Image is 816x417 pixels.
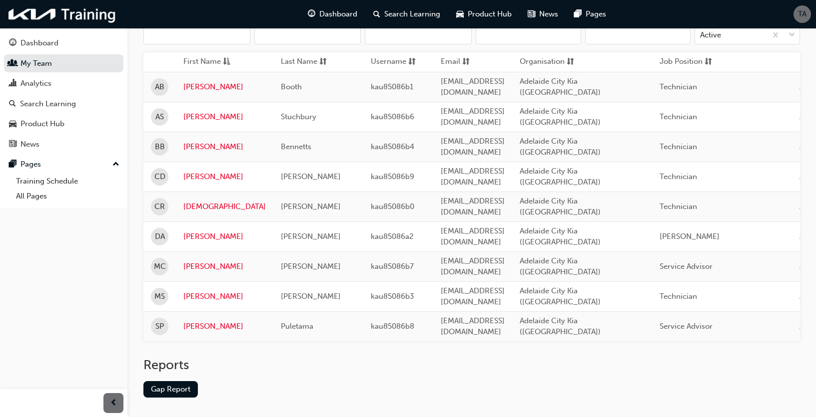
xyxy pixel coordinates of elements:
[183,201,266,212] a: [DEMOGRAPHIC_DATA]
[520,256,601,277] span: Adelaide City Kia ([GEOGRAPHIC_DATA])
[9,160,16,169] span: pages-icon
[441,256,505,277] span: [EMAIL_ADDRESS][DOMAIN_NAME]
[319,8,357,20] span: Dashboard
[155,111,164,123] span: AS
[566,4,614,24] a: pages-iconPages
[371,112,414,121] span: kau85086b6
[183,81,266,93] a: [PERSON_NAME]
[441,167,505,187] span: [EMAIL_ADDRESS][DOMAIN_NAME]
[660,112,697,121] span: Technician
[20,118,64,130] div: Product Hub
[281,172,341,181] span: [PERSON_NAME]
[143,381,198,398] a: Gap Report
[4,155,123,174] button: Pages
[4,95,123,113] a: Search Learning
[371,322,414,331] span: kau85086b8
[371,172,414,181] span: kau85086b9
[112,158,119,171] span: up-icon
[281,322,313,331] span: Puletama
[539,8,558,20] span: News
[408,56,416,68] span: sorting-icon
[520,4,566,24] a: news-iconNews
[476,25,581,44] input: Job Position
[371,232,414,241] span: kau85086a2
[281,82,302,91] span: Booth
[155,141,165,153] span: BB
[448,4,520,24] a: car-iconProduct Hub
[154,261,166,272] span: MC
[456,8,464,20] span: car-icon
[441,56,460,68] span: Email
[9,79,16,88] span: chart-icon
[183,321,266,332] a: [PERSON_NAME]
[9,100,16,109] span: search-icon
[371,82,413,91] span: kau85086b1
[9,39,16,48] span: guage-icon
[155,321,164,332] span: SP
[4,34,123,52] a: Dashboard
[700,29,721,41] div: Active
[365,25,472,44] input: Organisation
[183,231,266,242] a: [PERSON_NAME]
[660,292,697,301] span: Technician
[586,8,606,20] span: Pages
[371,56,426,68] button: Usernamesorting-icon
[365,4,448,24] a: search-iconSearch Learning
[520,56,565,68] span: Organisation
[4,135,123,154] a: News
[4,74,123,93] a: Analytics
[183,141,266,153] a: [PERSON_NAME]
[5,4,120,24] img: kia-training
[308,8,315,20] span: guage-icon
[441,286,505,307] span: [EMAIL_ADDRESS][DOMAIN_NAME]
[441,226,505,247] span: [EMAIL_ADDRESS][DOMAIN_NAME]
[520,77,601,97] span: Adelaide City Kia ([GEOGRAPHIC_DATA])
[520,226,601,247] span: Adelaide City Kia ([GEOGRAPHIC_DATA])
[110,397,117,410] span: prev-icon
[154,171,165,183] span: CD
[143,25,250,44] input: Name
[12,189,123,204] a: All Pages
[441,316,505,337] span: [EMAIL_ADDRESS][DOMAIN_NAME]
[441,56,496,68] button: Emailsorting-icon
[585,25,691,44] input: Department
[705,56,712,68] span: sorting-icon
[281,292,341,301] span: [PERSON_NAME]
[4,54,123,73] a: My Team
[468,8,512,20] span: Product Hub
[281,232,341,241] span: [PERSON_NAME]
[789,29,796,42] span: down-icon
[574,8,582,20] span: pages-icon
[183,56,238,68] button: First Nameasc-icon
[660,232,720,241] span: [PERSON_NAME]
[462,56,470,68] span: sorting-icon
[154,291,165,302] span: MS
[371,142,414,151] span: kau85086b4
[660,82,697,91] span: Technician
[567,56,574,68] span: sorting-icon
[281,112,316,121] span: Stuchbury
[520,167,601,187] span: Adelaide City Kia ([GEOGRAPHIC_DATA])
[12,174,123,189] a: Training Schedule
[183,261,266,272] a: [PERSON_NAME]
[520,56,575,68] button: Organisationsorting-icon
[254,25,361,44] input: Email
[4,32,123,155] button: DashboardMy TeamAnalyticsSearch LearningProduct HubNews
[520,107,601,127] span: Adelaide City Kia ([GEOGRAPHIC_DATA])
[798,8,807,20] span: TA
[520,316,601,337] span: Adelaide City Kia ([GEOGRAPHIC_DATA])
[155,81,164,93] span: AB
[384,8,440,20] span: Search Learning
[520,137,601,157] span: Adelaide City Kia ([GEOGRAPHIC_DATA])
[143,357,800,373] h2: Reports
[371,202,414,211] span: kau85086b0
[9,59,16,68] span: people-icon
[441,197,505,217] span: [EMAIL_ADDRESS][DOMAIN_NAME]
[20,37,58,49] div: Dashboard
[371,56,406,68] span: Username
[20,98,76,110] div: Search Learning
[520,286,601,307] span: Adelaide City Kia ([GEOGRAPHIC_DATA])
[281,142,311,151] span: Bennetts
[660,322,713,331] span: Service Advisor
